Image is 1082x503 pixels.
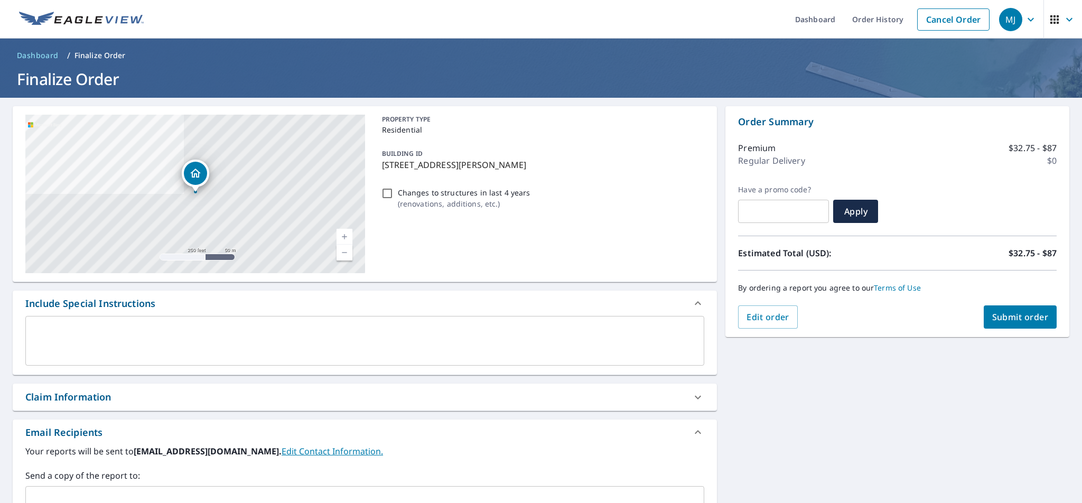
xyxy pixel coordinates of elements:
[67,49,70,62] li: /
[13,384,717,411] div: Claim Information
[738,142,776,154] p: Premium
[382,149,423,158] p: BUILDING ID
[382,115,701,124] p: PROPERTY TYPE
[13,68,1069,90] h1: Finalize Order
[738,305,798,329] button: Edit order
[999,8,1022,31] div: MJ
[1009,247,1057,259] p: $32.75 - $87
[13,47,63,64] a: Dashboard
[1009,142,1057,154] p: $32.75 - $87
[382,159,701,171] p: [STREET_ADDRESS][PERSON_NAME]
[917,8,990,31] a: Cancel Order
[984,305,1057,329] button: Submit order
[19,12,144,27] img: EV Logo
[874,283,921,293] a: Terms of Use
[13,291,717,316] div: Include Special Instructions
[25,469,704,482] label: Send a copy of the report to:
[398,198,530,209] p: ( renovations, additions, etc. )
[842,206,870,217] span: Apply
[13,420,717,445] div: Email Recipients
[398,187,530,198] p: Changes to structures in last 4 years
[833,200,878,223] button: Apply
[17,50,59,61] span: Dashboard
[747,311,789,323] span: Edit order
[738,115,1057,129] p: Order Summary
[738,185,829,194] label: Have a promo code?
[13,47,1069,64] nav: breadcrumb
[992,311,1049,323] span: Submit order
[74,50,126,61] p: Finalize Order
[25,425,102,440] div: Email Recipients
[25,390,111,404] div: Claim Information
[134,445,282,457] b: [EMAIL_ADDRESS][DOMAIN_NAME].
[182,160,209,192] div: Dropped pin, building 1, Residential property, 11735 Ruggles Cir Omaha, NE 68164
[1047,154,1057,167] p: $0
[738,283,1057,293] p: By ordering a report you agree to our
[337,229,352,245] a: Current Level 17, Zoom In
[25,296,155,311] div: Include Special Instructions
[738,154,805,167] p: Regular Delivery
[25,445,704,458] label: Your reports will be sent to
[337,245,352,260] a: Current Level 17, Zoom Out
[382,124,701,135] p: Residential
[282,445,383,457] a: EditContactInfo
[738,247,897,259] p: Estimated Total (USD):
